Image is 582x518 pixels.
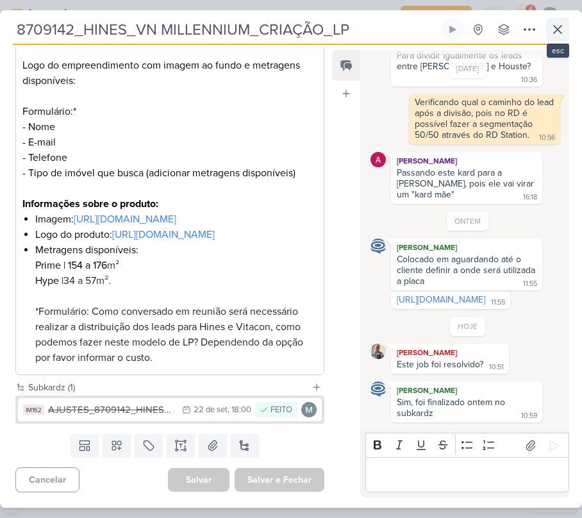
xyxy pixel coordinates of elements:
[228,406,251,414] div: , 18:00
[521,75,537,85] div: 10:36
[547,44,569,58] div: esc
[270,404,292,417] div: FEITO
[415,97,556,140] div: Verificando qual o caminho do lead após a divisão, pois no RD é possível fazer a segmentação 50/5...
[489,362,504,372] div: 10:51
[35,242,317,365] li: Metragens disponíveis: Prime | 154 a 176 Hype |
[28,381,306,394] div: Subkardz (1)
[397,359,483,370] div: Este job foi resolvido?
[491,297,505,308] div: 11:55
[22,197,158,210] strong: Informações sobre o produto:
[301,402,317,417] img: Mariana Amorim
[370,381,386,397] img: Caroline Traven De Andrade
[397,397,508,419] div: Sim, foi finalizado ontem no subkardz
[397,50,531,72] div: Para dividir igualmente os leads entre [PERSON_NAME] e Houste?
[107,259,119,272] span: m²
[397,294,485,305] a: [URL][DOMAIN_NAME]
[63,274,111,287] span: 34 a 57m².
[365,457,569,492] div: Editor editing area: main
[35,227,317,242] li: Logo do produto:
[112,228,215,241] a: [URL][DOMAIN_NAME]
[370,152,386,167] img: Alessandra Gomes
[13,18,438,41] input: Kard Sem Título
[23,405,44,415] div: IM162
[394,384,540,397] div: [PERSON_NAME]
[539,133,555,143] div: 10:56
[521,411,537,421] div: 10:59
[523,192,537,203] div: 16:18
[15,467,79,492] button: Cancelar
[394,346,506,359] div: [PERSON_NAME]
[18,398,322,421] button: IM162 AJUSTES_8709142_HINES_VN MILLENNIUM_CRIAÇÃO_LP 22 de set , 18:00 FEITO
[370,344,386,359] img: Iara Santos
[370,238,386,254] img: Caroline Traven De Andrade
[35,305,303,364] span: *Formulário: Como conversado em reunião será necessário realizar a distribuição dos leads para Hi...
[48,403,176,417] div: AJUSTES_8709142_HINES_VN MILLENNIUM_CRIAÇÃO_LP
[194,406,228,414] div: 22 de set
[394,155,540,167] div: [PERSON_NAME]
[394,241,540,254] div: [PERSON_NAME]
[397,167,536,200] div: Passando este kard para a [PERSON_NAME], pois ele vai virar um "kard mãe"
[397,254,538,287] div: Colocado em aguardando até o cliente definir a onde será utilizada a placa
[523,279,537,289] div: 11:55
[447,24,458,35] div: Ligar relógio
[35,212,317,227] li: Imagem:
[74,213,176,226] a: [URL][DOMAIN_NAME]
[365,433,569,458] div: Editor toolbar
